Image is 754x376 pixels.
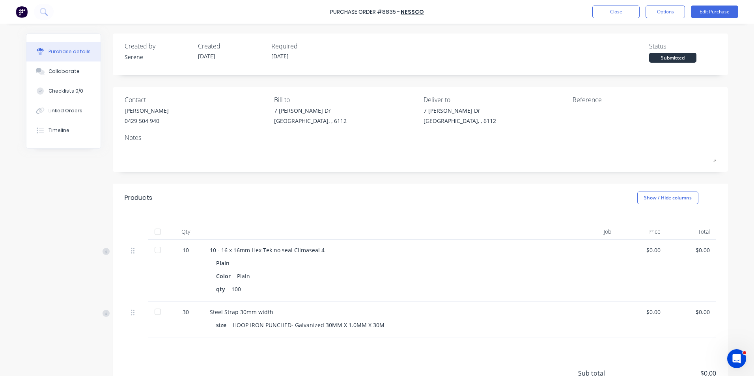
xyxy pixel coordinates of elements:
div: Bill to [274,95,418,104]
div: 10 - 16 x 16mm Hex Tek no seal Climaseal 4 [210,246,552,254]
button: Checklists 0/0 [26,81,101,101]
div: Linked Orders [49,107,82,114]
button: Timeline [26,121,101,140]
div: $0.00 [624,246,661,254]
div: Notes [125,133,716,142]
button: Purchase details [26,42,101,61]
div: Submitted [649,53,696,63]
div: [GEOGRAPHIC_DATA], , 6112 [424,117,496,125]
div: HOOP IRON PUNCHED- Galvanized 30MM X 1.0MM X 30M [233,319,384,331]
div: Total [667,224,716,240]
div: $0.00 [624,308,661,316]
div: 7 [PERSON_NAME] Dr [274,106,347,115]
div: Qty [168,224,203,240]
div: Job [558,224,618,240]
div: Status [649,41,716,51]
div: Purchase Order #8835 - [330,8,400,16]
button: Show / Hide columns [637,192,698,204]
div: 30 [174,308,197,316]
div: Reference [573,95,716,104]
div: Products [125,193,152,203]
div: 0429 504 940 [125,117,169,125]
iframe: Intercom live chat [727,349,746,368]
div: Plain [216,257,233,269]
div: $0.00 [673,246,710,254]
button: Linked Orders [26,101,101,121]
div: Created by [125,41,192,51]
a: Nessco [401,8,424,16]
div: qty [216,283,231,295]
div: Checklists 0/0 [49,87,83,95]
div: [GEOGRAPHIC_DATA], , 6112 [274,117,347,125]
div: Price [618,224,667,240]
div: Serene [125,53,192,61]
div: 7 [PERSON_NAME] Dr [424,106,496,115]
img: Factory [16,6,28,18]
div: 10 [174,246,197,254]
div: Timeline [49,127,69,134]
div: Steel Strap 30mm width [210,308,552,316]
div: size [216,319,233,331]
button: Close [592,6,640,18]
button: Collaborate [26,61,101,81]
div: Plain [237,270,250,282]
button: Options [646,6,685,18]
div: [PERSON_NAME] [125,106,169,115]
div: Purchase details [49,48,91,55]
button: Edit Purchase [691,6,738,18]
div: Required [271,41,338,51]
div: Deliver to [424,95,567,104]
div: Collaborate [49,68,80,75]
div: $0.00 [673,308,710,316]
div: Color [216,270,237,282]
div: Created [198,41,265,51]
div: Contact [125,95,268,104]
div: 100 [231,283,241,295]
